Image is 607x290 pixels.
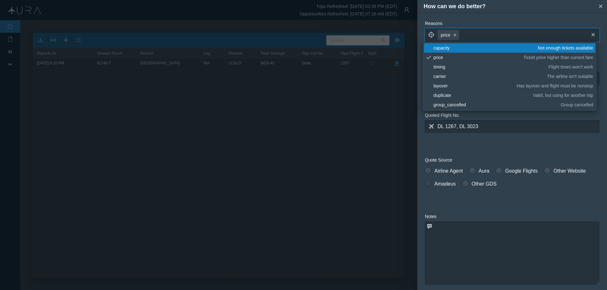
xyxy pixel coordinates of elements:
[441,32,450,38] span: price
[425,214,437,219] span: Notes
[544,167,586,175] label: Other Website
[469,167,489,175] label: Aura
[433,45,536,51] div: capacity
[517,83,593,89] span: Has layover and flight must be nonstop
[425,180,456,188] label: Amadeus
[561,102,593,108] span: Group cancelled
[496,167,538,175] label: Google Flights
[524,54,593,61] span: Ticket price higher than current fare
[549,64,593,70] span: Flight times won't work
[433,64,546,70] div: timing
[538,45,593,51] span: Not enough tickets available
[533,92,593,98] span: Valid, but using for another trip
[424,2,596,11] h4: How can we do better?
[462,180,497,188] label: Other GDS
[547,73,593,80] span: The airline isn't suitable
[433,73,545,80] div: carrier
[433,83,514,89] div: layover
[425,113,460,118] span: Quoted Flight No.
[433,54,521,61] div: price
[425,157,452,163] span: Quote Source
[433,102,559,108] div: group_cancelled
[596,2,605,11] button: Close
[425,167,463,175] label: Airline Agent
[433,92,531,98] div: duplicate
[425,21,442,26] span: Reasons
